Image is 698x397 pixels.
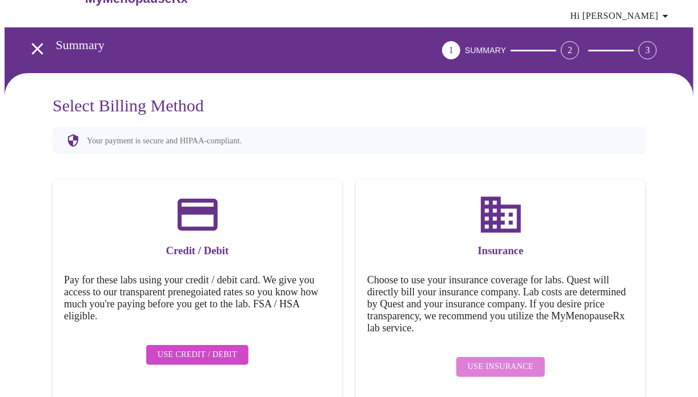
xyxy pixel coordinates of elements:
h3: Summary [56,38,379,53]
button: Hi [PERSON_NAME] [566,5,677,27]
h5: Choose to use your insurance coverage for labs. Quest will directly bill your insurance company. ... [367,274,634,334]
div: 1 [442,41,460,59]
h3: Select Billing Method [53,96,645,115]
button: Use Insurance [456,357,545,377]
h3: Insurance [367,244,634,257]
button: Use Credit / Debit [146,345,249,365]
div: 2 [561,41,579,59]
div: 3 [639,41,657,59]
span: SUMMARY [465,46,506,55]
p: Your payment is secure and HIPAA-compliant. [87,136,242,146]
span: Use Insurance [468,360,533,374]
h3: Credit / Debit [64,244,331,257]
h5: Pay for these labs using your credit / debit card. We give you access to our transparent prenegoi... [64,274,331,322]
button: open drawer [21,32,54,66]
span: Hi [PERSON_NAME] [571,8,672,24]
span: Use Credit / Debit [158,348,238,362]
